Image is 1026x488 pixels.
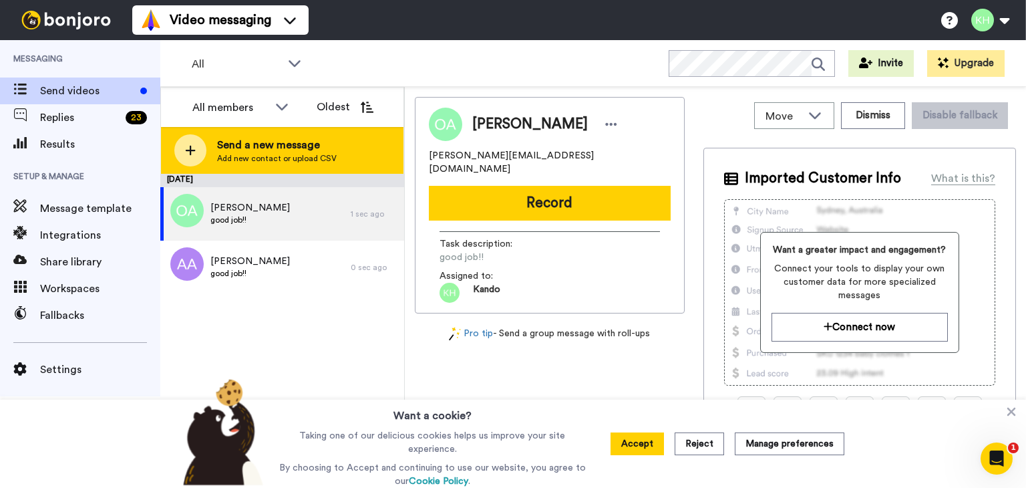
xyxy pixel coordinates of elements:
[210,268,290,279] span: good job!!
[210,201,290,215] span: [PERSON_NAME]
[40,136,160,152] span: Results
[472,114,588,134] span: [PERSON_NAME]
[429,108,462,141] img: Image of Oliver Allen
[449,327,493,341] a: Pro tip
[841,102,905,129] button: Dismiss
[440,283,460,303] img: kh.png
[473,283,500,303] span: Kando
[449,327,461,341] img: magic-wand.svg
[192,56,281,72] span: All
[40,110,120,126] span: Replies
[745,168,901,189] span: Imported Customer Info
[160,174,404,187] div: [DATE]
[351,209,397,219] div: 1 sec ago
[16,11,116,29] img: bj-logo-header-white.svg
[912,102,1008,129] button: Disable fallback
[351,262,397,273] div: 0 sec ago
[40,362,160,378] span: Settings
[40,83,135,99] span: Send videos
[217,137,337,153] span: Send a new message
[440,237,533,251] span: Task description :
[440,251,566,264] span: good job!!
[440,269,533,283] span: Assigned to:
[307,94,383,120] button: Oldest
[675,433,724,455] button: Reject
[276,429,589,456] p: Taking one of our delicious cookies helps us improve your site experience.
[170,247,204,281] img: aa.png
[276,461,589,488] p: By choosing to Accept and continuing to use our website, you agree to our .
[40,308,160,324] span: Fallbacks
[40,281,160,297] span: Workspaces
[409,477,468,486] a: Cookie Policy
[126,111,147,124] div: 23
[611,433,664,455] button: Accept
[210,215,290,225] span: good job!!
[735,433,844,455] button: Manage preferences
[415,327,685,341] div: - Send a group message with roll-ups
[1008,443,1019,453] span: 1
[140,9,162,31] img: vm-color.svg
[40,227,160,243] span: Integrations
[927,50,1005,77] button: Upgrade
[40,254,160,270] span: Share library
[772,243,948,257] span: Want a greater impact and engagement?
[192,100,269,116] div: All members
[393,400,472,424] h3: Want a cookie?
[981,443,1013,475] iframe: Intercom live chat
[429,149,671,176] span: [PERSON_NAME][EMAIL_ADDRESS][DOMAIN_NAME]
[170,194,204,227] img: oa.png
[40,201,160,217] span: Message template
[171,378,270,485] img: bear-with-cookie.png
[217,153,337,164] span: Add new contact or upload CSV
[931,170,995,187] div: What is this?
[772,313,948,342] button: Connect now
[772,262,948,302] span: Connect your tools to display your own customer data for more specialized messages
[765,108,802,124] span: Move
[848,50,914,77] button: Invite
[429,186,671,221] button: Record
[170,11,271,29] span: Video messaging
[210,255,290,268] span: [PERSON_NAME]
